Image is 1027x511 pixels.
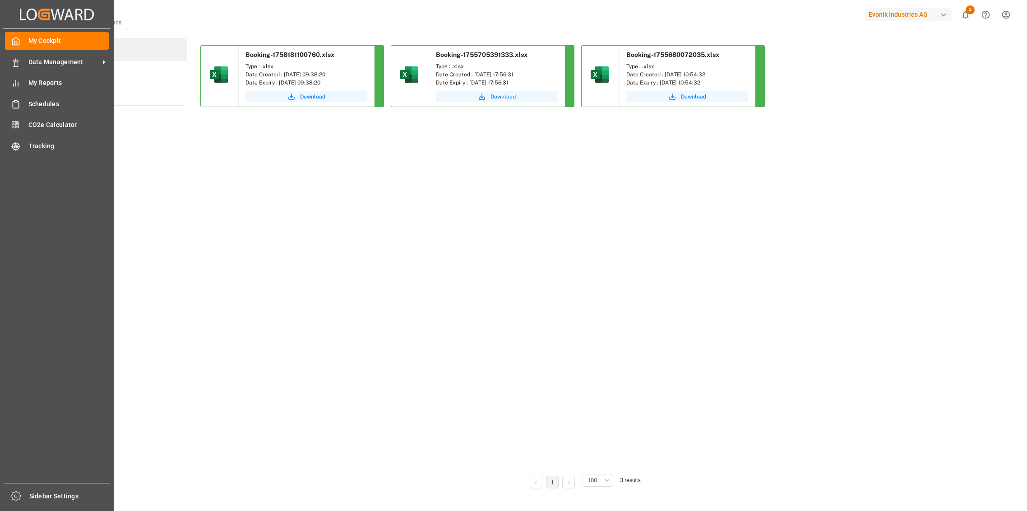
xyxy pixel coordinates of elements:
span: Download [300,93,325,101]
a: Tasks [42,61,187,83]
button: Evonik Industries AG [865,6,955,23]
a: Downloads [42,39,187,61]
a: Tracking [5,137,109,155]
button: Help Center [976,5,996,25]
div: Date Expiry : [DATE] 09:38:20 [245,79,367,87]
span: Booking-1758181100760.xlsx [245,51,334,58]
a: CO2e Calculator [5,116,109,134]
button: Download [626,91,748,102]
span: 3 [966,5,975,14]
img: microsoft-excel-2019--v1.png [208,64,230,85]
div: Evonik Industries AG [865,8,952,21]
span: Booking-1755705391333.xlsx [436,51,527,58]
div: Date Created : [DATE] 17:56:31 [436,70,558,79]
button: Download [245,91,367,102]
button: show 3 new notifications [955,5,976,25]
div: Type : .xlsx [245,62,367,70]
a: My Reports [5,74,109,92]
a: My Cockpit [5,32,109,50]
span: My Reports [28,78,109,88]
a: Schedules [5,95,109,113]
button: Download [436,91,558,102]
span: CO2e Calculator [28,120,109,130]
div: Type : .xlsx [436,62,558,70]
li: 1 [546,476,559,488]
img: microsoft-excel-2019--v1.png [589,64,611,85]
img: microsoft-excel-2019--v1.png [398,64,420,85]
li: Next Page [562,476,575,488]
div: Date Created : [DATE] 09:38:20 [245,70,367,79]
span: Sidebar Settings [29,492,110,501]
span: Tracking [28,141,109,151]
div: Type : .xlsx [626,62,748,70]
a: Activity [42,83,187,105]
a: 1 [551,479,554,486]
span: Booking-1755680072035.xlsx [626,51,719,58]
button: open menu [582,474,613,487]
span: 100 [588,476,597,484]
span: My Cockpit [28,36,109,46]
span: Data Management [28,57,100,67]
li: Previous Page [530,476,542,488]
span: 3 results [620,477,640,483]
span: Schedules [28,99,109,109]
div: Date Expiry : [DATE] 10:54:32 [626,79,748,87]
div: Date Expiry : [DATE] 17:56:31 [436,79,558,87]
div: Date Created : [DATE] 10:54:32 [626,70,748,79]
span: Download [681,93,706,101]
span: Download [490,93,516,101]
